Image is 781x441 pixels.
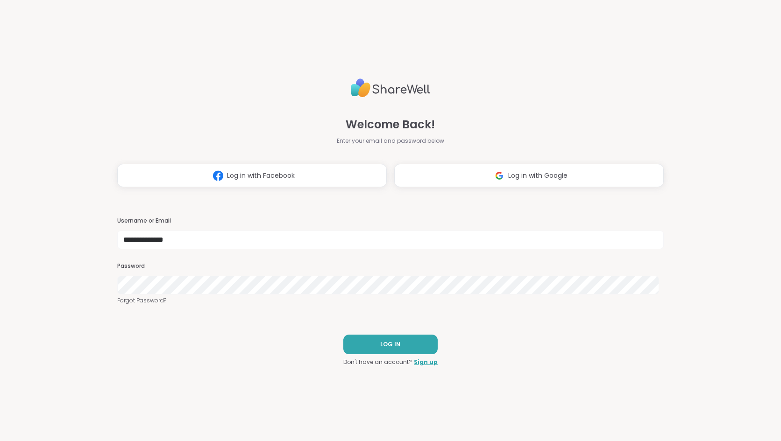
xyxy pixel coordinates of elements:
[343,335,438,354] button: LOG IN
[351,75,430,101] img: ShareWell Logo
[490,167,508,184] img: ShareWell Logomark
[117,164,387,187] button: Log in with Facebook
[227,171,295,181] span: Log in with Facebook
[394,164,664,187] button: Log in with Google
[337,137,444,145] span: Enter your email and password below
[117,217,664,225] h3: Username or Email
[346,116,435,133] span: Welcome Back!
[508,171,568,181] span: Log in with Google
[209,167,227,184] img: ShareWell Logomark
[343,358,412,366] span: Don't have an account?
[380,340,400,349] span: LOG IN
[117,262,664,270] h3: Password
[117,296,664,305] a: Forgot Password?
[414,358,438,366] a: Sign up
